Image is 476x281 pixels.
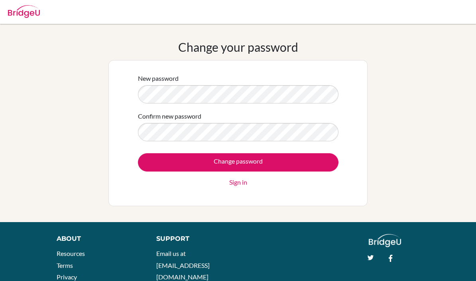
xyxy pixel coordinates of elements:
label: Confirm new password [138,111,201,121]
a: Email us at [EMAIL_ADDRESS][DOMAIN_NAME] [156,250,210,281]
a: Privacy [57,273,77,281]
h1: Change your password [178,40,298,54]
img: logo_white@2x-f4f0deed5e89b7ecb1c2cc34c3e3d731f90f0f143d5ea2071677605dd97b5244.png [369,234,401,247]
div: Support [156,234,230,244]
a: Sign in [229,178,247,187]
a: Terms [57,261,73,269]
a: Resources [57,250,85,257]
input: Change password [138,153,338,172]
div: About [57,234,138,244]
img: Bridge-U [8,5,40,18]
label: New password [138,74,179,83]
